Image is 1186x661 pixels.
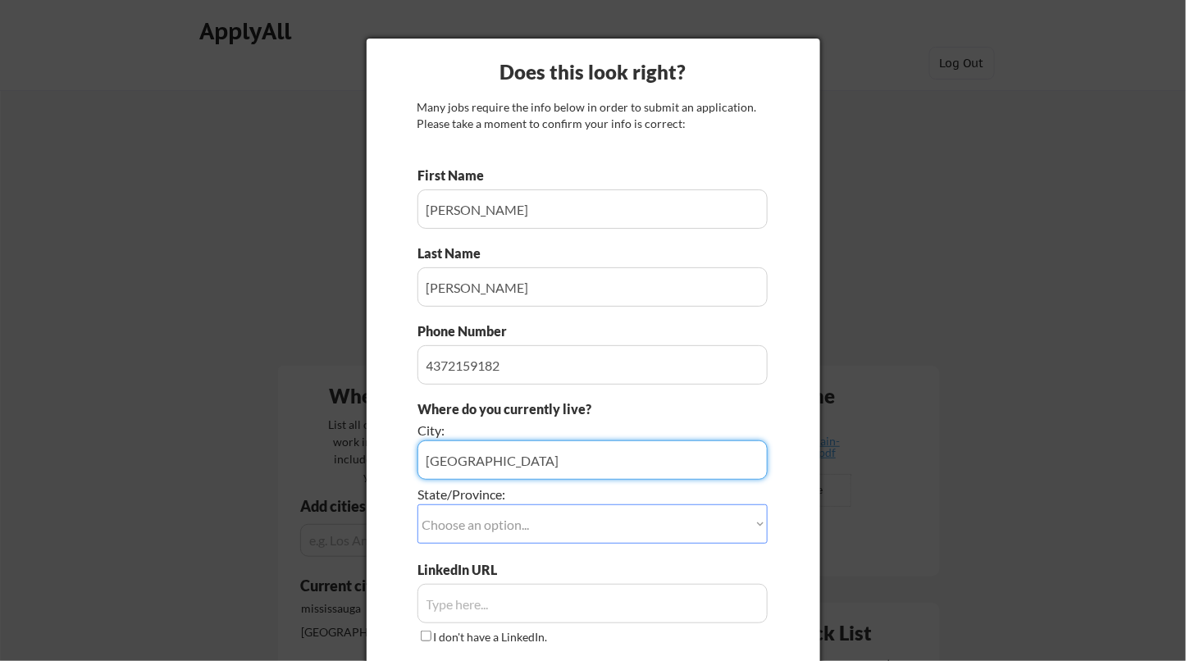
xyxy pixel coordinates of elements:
label: I don't have a LinkedIn. [434,630,548,644]
input: Type here... [417,267,769,307]
div: Phone Number [417,322,516,340]
input: Type here... [417,584,769,623]
div: LinkedIn URL [417,561,540,579]
div: Last Name [417,244,497,262]
div: Where do you currently live? [417,400,676,418]
input: e.g. Los Angeles [417,440,769,480]
div: First Name [417,166,497,185]
input: Type here... [417,345,769,385]
div: Does this look right? [367,58,820,86]
div: Many jobs require the info below in order to submit an application. Please take a moment to confi... [417,99,769,131]
input: Type here... [417,189,769,229]
div: City: [417,422,676,440]
div: State/Province: [417,485,676,504]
